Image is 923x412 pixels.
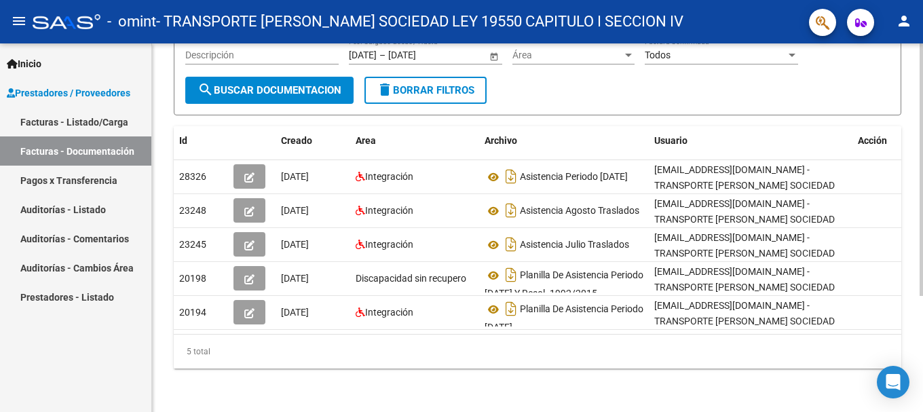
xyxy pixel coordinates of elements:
span: 23248 [179,205,206,216]
div: Open Intercom Messenger [877,366,909,398]
span: 28326 [179,171,206,182]
span: 23245 [179,239,206,250]
div: 5 total [174,335,901,369]
span: Usuario [654,135,687,146]
span: Integración [365,307,413,318]
datatable-header-cell: Archivo [479,126,649,155]
span: [DATE] [281,171,309,182]
span: Creado [281,135,312,146]
i: Descargar documento [502,233,520,255]
span: - TRANSPORTE [PERSON_NAME] SOCIEDAD LEY 19550 CAPITULO I SECCION IV [156,7,683,37]
i: Descargar documento [502,264,520,286]
span: [DATE] [281,307,309,318]
span: Integración [365,239,413,250]
span: 20194 [179,307,206,318]
mat-icon: delete [377,81,393,98]
span: Planilla De Asistencia Periodo [DATE] Y Resol. 1992/2015 [485,270,643,299]
span: [DATE] [281,273,309,284]
span: Id [179,135,187,146]
button: Buscar Documentacion [185,77,354,104]
span: Planilla De Asistencia Periodo [DATE] [485,304,643,333]
span: Integración [365,205,413,216]
span: Todos [645,50,671,60]
span: [EMAIL_ADDRESS][DOMAIN_NAME] - TRANSPORTE [PERSON_NAME] SOCIEDAD TRANSPORTE [PERSON_NAME] SOCIEDAD [654,198,835,240]
i: Descargar documento [502,200,520,221]
datatable-header-cell: Acción [852,126,920,155]
span: [EMAIL_ADDRESS][DOMAIN_NAME] - TRANSPORTE [PERSON_NAME] SOCIEDAD TRANSPORTE [PERSON_NAME] SOCIEDAD [654,164,835,206]
span: [EMAIL_ADDRESS][DOMAIN_NAME] - TRANSPORTE [PERSON_NAME] SOCIEDAD TRANSPORTE [PERSON_NAME] SOCIEDAD [654,232,835,274]
datatable-header-cell: Id [174,126,228,155]
mat-icon: person [896,13,912,29]
input: Fecha inicio [349,50,377,61]
span: Acción [858,135,887,146]
span: Borrar Filtros [377,84,474,96]
span: 20198 [179,273,206,284]
mat-icon: search [197,81,214,98]
input: Fecha fin [388,50,455,61]
i: Descargar documento [502,166,520,187]
span: [DATE] [281,205,309,216]
span: Prestadores / Proveedores [7,86,130,100]
span: Buscar Documentacion [197,84,341,96]
span: Area [356,135,376,146]
datatable-header-cell: Creado [276,126,350,155]
span: - omint [107,7,156,37]
mat-icon: menu [11,13,27,29]
span: Área [512,50,622,61]
button: Open calendar [487,49,501,63]
span: Discapacidad sin recupero [356,273,466,284]
span: [EMAIL_ADDRESS][DOMAIN_NAME] - TRANSPORTE [PERSON_NAME] SOCIEDAD TRANSPORTE [PERSON_NAME] SOCIEDAD [654,266,835,308]
button: Borrar Filtros [364,77,487,104]
span: – [379,50,385,61]
i: Descargar documento [502,298,520,320]
span: Archivo [485,135,517,146]
span: Inicio [7,56,41,71]
span: Asistencia Julio Traslados [520,240,629,250]
datatable-header-cell: Usuario [649,126,852,155]
span: [DATE] [281,239,309,250]
span: Asistencia Agosto Traslados [520,206,639,217]
span: Asistencia Periodo [DATE] [520,172,628,183]
datatable-header-cell: Area [350,126,479,155]
span: [EMAIL_ADDRESS][DOMAIN_NAME] - TRANSPORTE [PERSON_NAME] SOCIEDAD TRANSPORTE [PERSON_NAME] SOCIEDAD [654,300,835,342]
span: Integración [365,171,413,182]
